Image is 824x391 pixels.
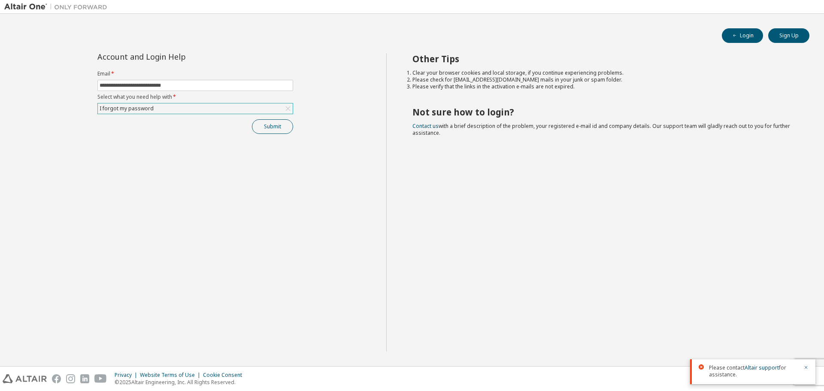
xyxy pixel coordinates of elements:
img: facebook.svg [52,374,61,383]
img: Altair One [4,3,112,11]
div: Privacy [115,372,140,379]
img: youtube.svg [94,374,107,383]
p: © 2025 Altair Engineering, Inc. All Rights Reserved. [115,379,247,386]
button: Login [722,28,763,43]
div: Website Terms of Use [140,372,203,379]
img: altair_logo.svg [3,374,47,383]
li: Clear your browser cookies and local storage, if you continue experiencing problems. [412,70,794,76]
span: Please contact for assistance. [709,364,798,378]
h2: Other Tips [412,53,794,64]
button: Sign Up [768,28,809,43]
button: Submit [252,119,293,134]
li: Please check for [EMAIL_ADDRESS][DOMAIN_NAME] mails in your junk or spam folder. [412,76,794,83]
label: Select what you need help with [97,94,293,100]
li: Please verify that the links in the activation e-mails are not expired. [412,83,794,90]
img: linkedin.svg [80,374,89,383]
div: Cookie Consent [203,372,247,379]
a: Altair support [745,364,779,371]
div: I forgot my password [98,103,293,114]
span: with a brief description of the problem, your registered e-mail id and company details. Our suppo... [412,122,790,136]
h2: Not sure how to login? [412,106,794,118]
a: Contact us [412,122,439,130]
img: instagram.svg [66,374,75,383]
div: I forgot my password [98,104,155,113]
div: Account and Login Help [97,53,254,60]
label: Email [97,70,293,77]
